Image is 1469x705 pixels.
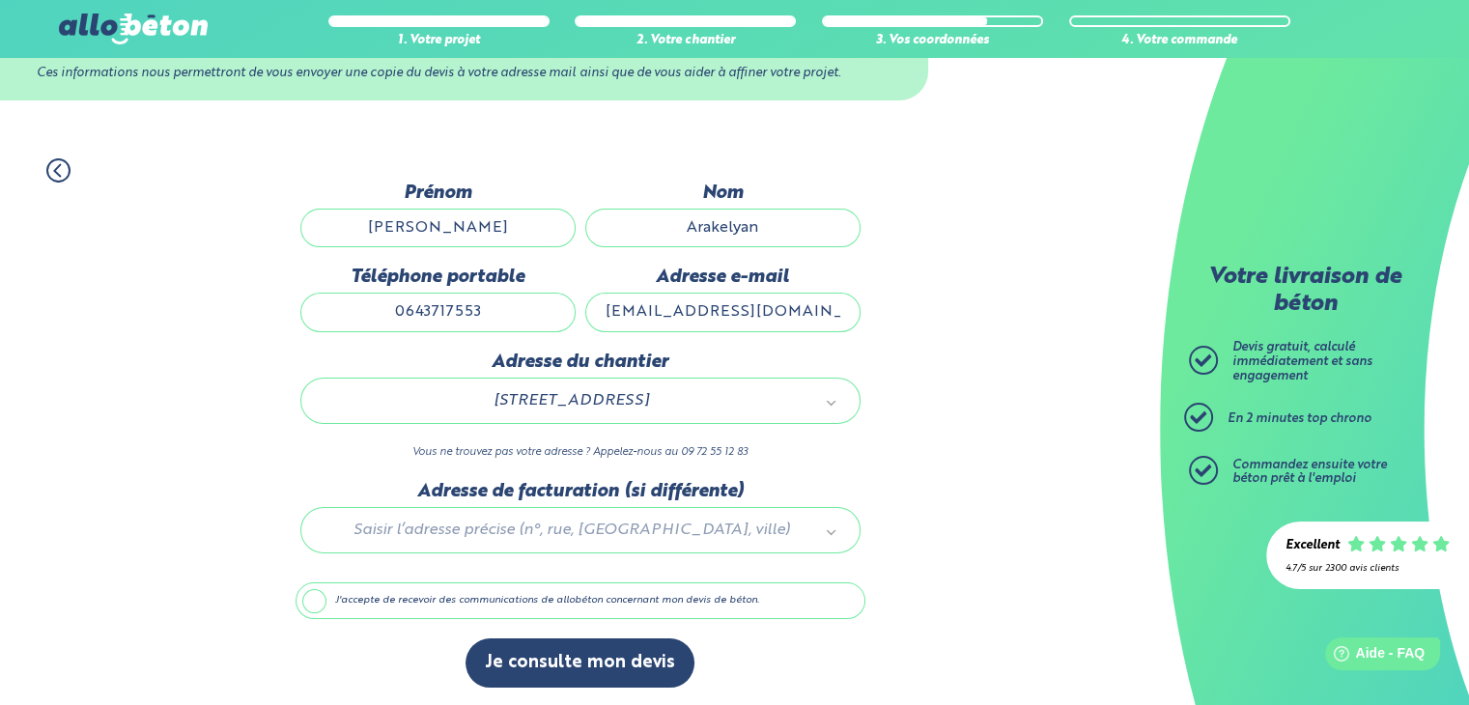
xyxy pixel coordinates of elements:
[585,267,861,288] label: Adresse e-mail
[1297,630,1448,684] iframe: Help widget launcher
[822,34,1043,48] div: 3. Vos coordonnées
[37,67,890,81] div: Ces informations nous permettront de vous envoyer une copie du devis à votre adresse mail ainsi q...
[585,293,861,331] input: ex : contact@allobeton.fr
[328,34,550,48] div: 1. Votre projet
[296,582,865,619] label: J'accepte de recevoir des communications de allobéton concernant mon devis de béton.
[575,34,796,48] div: 2. Votre chantier
[585,183,861,204] label: Nom
[300,209,576,247] input: Quel est votre prénom ?
[466,638,694,688] button: Je consulte mon devis
[300,443,861,462] p: Vous ne trouvez pas votre adresse ? Appelez-nous au 09 72 55 12 83
[59,14,208,44] img: allobéton
[328,388,815,413] span: [STREET_ADDRESS]
[300,293,576,331] input: ex : 0642930817
[300,183,576,204] label: Prénom
[321,388,840,413] a: [STREET_ADDRESS]
[300,267,576,288] label: Téléphone portable
[585,209,861,247] input: Quel est votre nom de famille ?
[1069,34,1290,48] div: 4. Votre commande
[300,352,861,373] label: Adresse du chantier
